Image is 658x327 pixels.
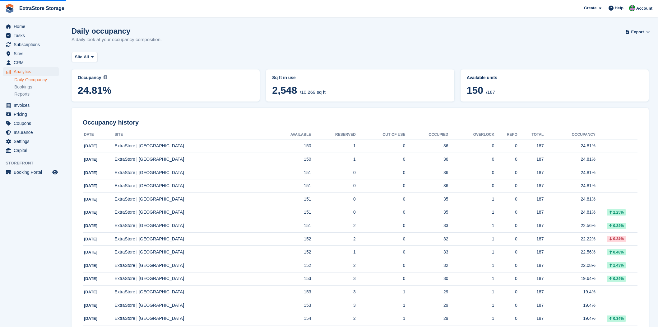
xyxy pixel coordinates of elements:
[494,156,517,163] div: 0
[14,91,59,97] a: Reports
[3,119,59,128] a: menu
[448,182,494,189] div: 0
[311,232,356,246] td: 2
[356,312,405,325] td: 1
[115,193,266,206] td: ExtraStore | [GEOGRAPHIC_DATA]
[494,209,517,216] div: 0
[84,210,97,215] span: [DATE]
[405,315,448,322] div: 29
[356,179,405,193] td: 0
[544,232,595,246] td: 22.22%
[115,206,266,219] td: ExtraStore | [GEOGRAPHIC_DATA]
[448,275,494,282] div: 1
[78,85,253,96] span: 24.81%
[84,263,97,268] span: [DATE]
[448,156,494,163] div: 0
[84,303,97,308] span: [DATE]
[494,169,517,176] div: 0
[84,157,97,162] span: [DATE]
[272,85,297,96] span: 2,548
[3,101,59,110] a: menu
[544,130,595,140] th: Occupancy
[3,31,59,40] a: menu
[115,299,266,312] td: ExtraStore | [GEOGRAPHIC_DATA]
[356,130,405,140] th: Out of Use
[448,209,494,216] div: 1
[494,182,517,189] div: 0
[494,262,517,269] div: 0
[84,54,89,60] span: All
[494,236,517,242] div: 0
[607,236,626,242] div: 0.34%
[607,249,626,255] div: 0.48%
[3,110,59,119] a: menu
[448,262,494,269] div: 1
[84,316,97,321] span: [DATE]
[494,222,517,229] div: 0
[272,75,295,80] span: Sq ft in use
[494,130,517,140] th: Repo
[544,246,595,259] td: 22.56%
[607,276,626,282] div: 0.24%
[14,22,51,31] span: Home
[405,249,448,255] div: 33
[448,249,494,255] div: 1
[405,275,448,282] div: 30
[448,196,494,202] div: 1
[115,312,266,325] td: ExtraStore | [GEOGRAPHIC_DATA]
[544,140,595,153] td: 24.81%
[517,286,544,299] td: 187
[405,302,448,309] div: 29
[75,54,84,60] span: Site:
[300,89,326,95] span: /10,269 sq ft
[311,153,356,166] td: 1
[544,299,595,312] td: 19.4%
[14,146,51,155] span: Capital
[405,196,448,202] div: 35
[311,219,356,233] td: 2
[494,196,517,202] div: 0
[356,140,405,153] td: 0
[14,128,51,137] span: Insurance
[356,286,405,299] td: 1
[544,179,595,193] td: 24.81%
[115,259,266,272] td: ExtraStore | [GEOGRAPHIC_DATA]
[115,166,266,179] td: ExtraStore | [GEOGRAPHIC_DATA]
[405,222,448,229] div: 33
[104,75,107,79] img: icon-info-grey-7440780725fd019a000dd9b08b2336e03edf1995a4989e88bcd33f0948082b44.svg
[448,289,494,295] div: 1
[78,74,253,81] abbr: Current percentage of sq ft occupied
[448,222,494,229] div: 1
[14,49,51,58] span: Sites
[636,5,652,12] span: Account
[14,84,59,90] a: Bookings
[14,67,51,76] span: Analytics
[626,27,649,37] button: Export
[311,272,356,286] td: 3
[84,223,97,228] span: [DATE]
[356,272,405,286] td: 0
[266,140,311,153] td: 150
[494,302,517,309] div: 0
[84,250,97,254] span: [DATE]
[83,119,637,126] h2: Occupancy history
[266,259,311,272] td: 152
[517,166,544,179] td: 187
[84,276,97,281] span: [DATE]
[115,246,266,259] td: ExtraStore | [GEOGRAPHIC_DATA]
[517,179,544,193] td: 187
[115,272,266,286] td: ExtraStore | [GEOGRAPHIC_DATA]
[517,259,544,272] td: 187
[14,137,51,146] span: Settings
[356,153,405,166] td: 0
[115,140,266,153] td: ExtraStore | [GEOGRAPHIC_DATA]
[84,237,97,241] span: [DATE]
[72,52,97,62] button: Site: All
[266,219,311,233] td: 151
[615,5,623,11] span: Help
[72,36,162,43] p: A daily look at your occupancy composition.
[517,153,544,166] td: 187
[517,299,544,312] td: 187
[115,219,266,233] td: ExtraStore | [GEOGRAPHIC_DATA]
[266,166,311,179] td: 151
